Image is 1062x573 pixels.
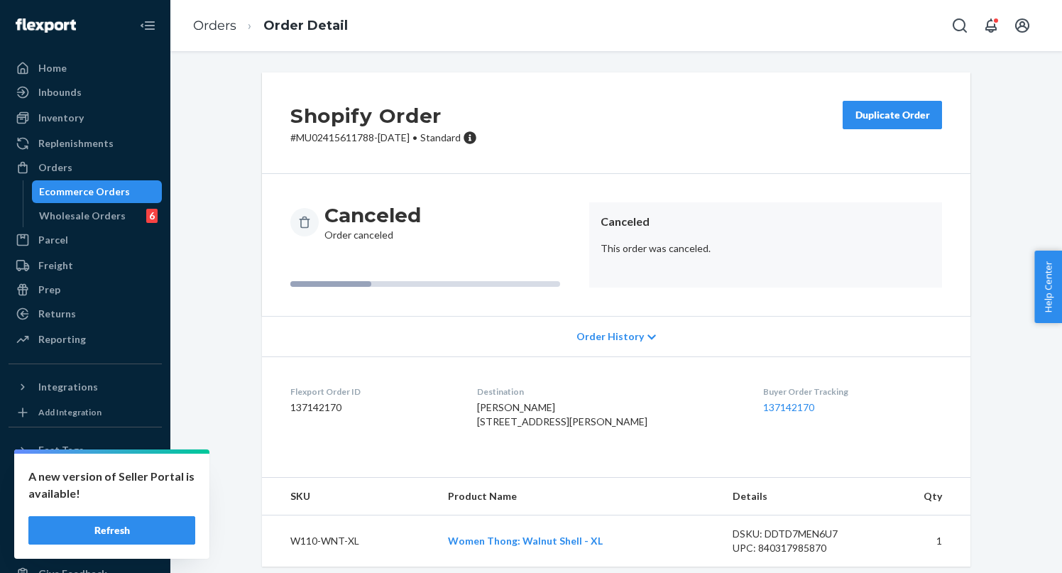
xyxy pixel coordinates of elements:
a: Wholesale Orders6 [32,204,163,227]
ol: breadcrumbs [182,5,359,47]
a: Add Integration [9,404,162,421]
a: Reporting [9,328,162,351]
div: Replenishments [38,136,114,151]
button: Integrations [9,376,162,398]
th: Product Name [437,478,721,515]
div: Duplicate Order [855,108,930,122]
span: Order History [576,329,644,344]
h2: Shopify Order [290,101,477,131]
button: Fast Tags [9,439,162,462]
p: This order was canceled. [601,241,931,256]
a: Orders [9,156,162,179]
button: Open Search Box [946,11,974,40]
div: 6 [146,209,158,223]
div: Returns [38,307,76,321]
a: Parcel [9,229,162,251]
img: Flexport logo [16,18,76,33]
p: A new version of Seller Portal is available! [28,468,195,502]
button: Open notifications [977,11,1005,40]
div: Order canceled [324,202,421,242]
div: Parcel [38,233,68,247]
td: W110-WNT-XL [262,515,437,567]
button: Close Navigation [133,11,162,40]
button: Duplicate Order [843,101,942,129]
a: Inventory [9,107,162,129]
div: Reporting [38,332,86,346]
a: Order Detail [263,18,348,33]
a: Add Fast Tag [9,467,162,484]
a: Women Thong: Walnut Shell - XL [448,535,603,547]
span: [PERSON_NAME] [STREET_ADDRESS][PERSON_NAME] [477,401,647,427]
div: Freight [38,258,73,273]
header: Canceled [601,214,931,230]
span: Standard [420,131,461,143]
a: Home [9,57,162,80]
dd: 137142170 [290,400,454,415]
a: Help Center [9,538,162,561]
div: Ecommerce Orders [39,185,130,199]
div: Integrations [38,380,98,394]
a: Prep [9,278,162,301]
th: Details [721,478,877,515]
a: Ecommerce Orders [32,180,163,203]
div: Orders [38,160,72,175]
dt: Destination [477,386,741,398]
a: Returns [9,302,162,325]
td: 1 [877,515,970,567]
a: 137142170 [763,401,814,413]
a: Talk to Support [9,514,162,537]
a: Freight [9,254,162,277]
div: Home [38,61,67,75]
div: Wholesale Orders [39,209,126,223]
dt: Flexport Order ID [290,386,454,398]
button: Help Center [1034,251,1062,323]
a: Orders [193,18,236,33]
button: Refresh [28,516,195,545]
dt: Buyer Order Tracking [763,386,942,398]
div: Fast Tags [38,443,84,457]
a: Replenishments [9,132,162,155]
div: Prep [38,283,60,297]
span: • [412,131,417,143]
p: # MU02415611788-[DATE] [290,131,477,145]
button: Open account menu [1008,11,1036,40]
div: Inventory [38,111,84,125]
th: SKU [262,478,437,515]
th: Qty [877,478,970,515]
div: DSKU: DDTD7MEN6U7 [733,527,866,541]
div: UPC: 840317985870 [733,541,866,555]
div: Add Integration [38,406,102,418]
h3: Canceled [324,202,421,228]
a: Settings [9,490,162,513]
a: Inbounds [9,81,162,104]
div: Inbounds [38,85,82,99]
